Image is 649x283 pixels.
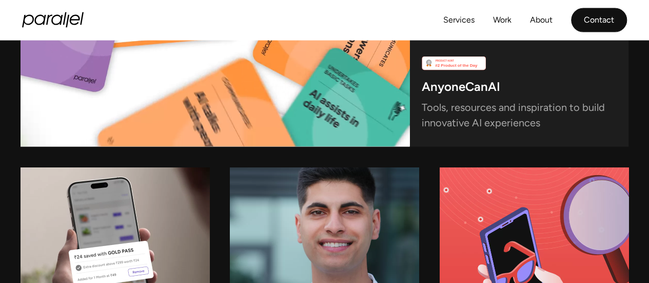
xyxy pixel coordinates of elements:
[422,83,500,97] h3: AnyoneCanAI
[571,8,627,32] a: Contact
[22,12,84,28] a: home
[443,13,475,28] a: Services
[422,104,616,130] p: Tools, resources and inspiration to build innovative AI experiences
[493,13,512,28] a: Work
[530,13,553,28] a: About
